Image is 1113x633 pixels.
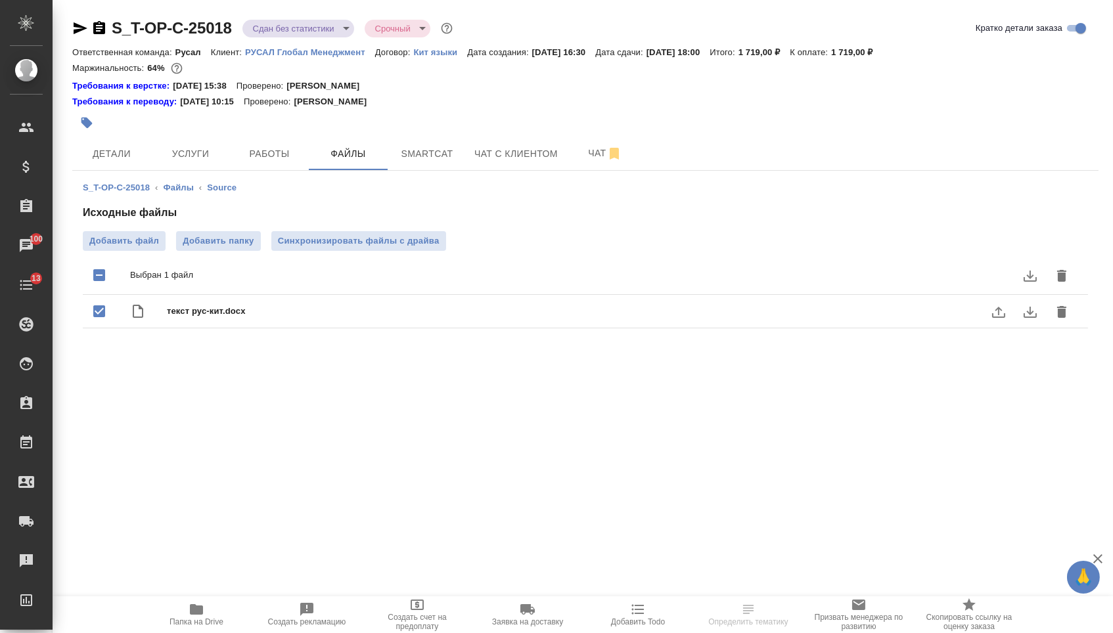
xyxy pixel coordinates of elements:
button: Доп статусы указывают на важность/срочность заказа [438,20,455,37]
a: Файлы [164,183,194,192]
span: Чат с клиентом [474,146,558,162]
div: Нажми, чтобы открыть папку с инструкцией [72,79,173,93]
span: текст рус-кит.docx [167,305,1056,318]
p: Клиент: [211,47,245,57]
div: Нажми, чтобы открыть папку с инструкцией [72,95,180,108]
p: Кит языки [413,47,467,57]
span: Папка на Drive [170,617,223,626]
button: Срочный [371,23,415,34]
span: Скопировать ссылку на оценку заказа [922,613,1016,631]
span: Smartcat [396,146,459,162]
p: Дата сдачи: [595,47,646,57]
button: Добавить Todo [583,596,693,633]
span: 13 [24,272,49,285]
button: Сдан без статистики [249,23,338,34]
p: [PERSON_NAME] [294,95,376,108]
button: Заявка на доставку [472,596,583,633]
span: Чат [574,145,637,162]
h4: Исходные файлы [83,205,1088,221]
span: Детали [80,146,143,162]
button: Добавить папку [176,231,260,251]
span: Кратко детали заказа [976,22,1062,35]
p: Проверено: [237,79,287,93]
p: Маржинальность: [72,63,147,73]
button: Определить тематику [693,596,804,633]
p: [DATE] 15:38 [173,79,237,93]
p: 1 719,00 ₽ [831,47,883,57]
label: Добавить файл [83,231,166,251]
button: delete [1046,260,1078,292]
p: РУСАЛ Глобал Менеджмент [245,47,375,57]
a: 100 [3,229,49,262]
button: Призвать менеджера по развитию [804,596,914,633]
button: Папка на Drive [141,596,252,633]
p: К оплате: [790,47,831,57]
p: 64% [147,63,168,73]
p: Русал [175,47,211,57]
span: Синхронизировать файлы с драйва [278,234,440,248]
span: 🙏 [1072,563,1095,591]
button: Создать счет на предоплату [362,596,472,633]
button: 🙏 [1067,561,1100,594]
span: Призвать менеджера по развитию [811,613,906,631]
button: download [1014,260,1046,292]
button: Добавить тэг [72,108,101,137]
div: Сдан без статистики [365,20,430,37]
p: [DATE] 16:30 [532,47,596,57]
button: download [1014,296,1046,328]
p: Ответственная команда: [72,47,175,57]
a: РУСАЛ Глобал Менеджмент [245,46,375,57]
span: Работы [238,146,301,162]
button: 516.00 RUB; [168,60,185,77]
span: 100 [22,232,51,246]
span: Услуги [159,146,222,162]
p: Договор: [375,47,414,57]
span: Добавить Todo [611,617,665,626]
span: Добавить папку [183,234,254,248]
span: Файлы [317,146,380,162]
p: [DATE] 18:00 [647,47,710,57]
a: 13 [3,269,49,301]
svg: Отписаться [606,146,622,162]
p: [PERSON_NAME] [286,79,369,93]
p: Проверено: [244,95,294,108]
a: Кит языки [413,46,467,57]
button: delete [1046,296,1078,328]
li: ‹ [199,181,202,194]
button: Скопировать ссылку для ЯМессенджера [72,20,88,36]
li: ‹ [155,181,158,194]
nav: breadcrumb [83,181,1088,194]
button: Синхронизировать файлы с драйва [271,231,446,251]
span: Добавить файл [89,234,159,248]
button: Скопировать ссылку на оценку заказа [914,596,1024,633]
button: Создать рекламацию [252,596,362,633]
div: Сдан без статистики [242,20,354,37]
span: Создать рекламацию [268,617,346,626]
p: Выбран 1 файл [130,269,1056,282]
span: Заявка на доставку [492,617,563,626]
span: Создать счет на предоплату [370,613,465,631]
p: Дата создания: [467,47,532,57]
a: S_T-OP-C-25018 [83,183,150,192]
a: S_T-OP-C-25018 [112,19,232,37]
p: Итого: [710,47,738,57]
a: Source [207,183,237,192]
p: [DATE] 10:15 [180,95,244,108]
p: 1 719,00 ₽ [738,47,790,57]
a: Требования к переводу: [72,95,180,108]
button: Скопировать ссылку [91,20,107,36]
span: Определить тематику [708,617,788,626]
a: Требования к верстке: [72,79,173,93]
label: uploadFile [983,296,1014,328]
